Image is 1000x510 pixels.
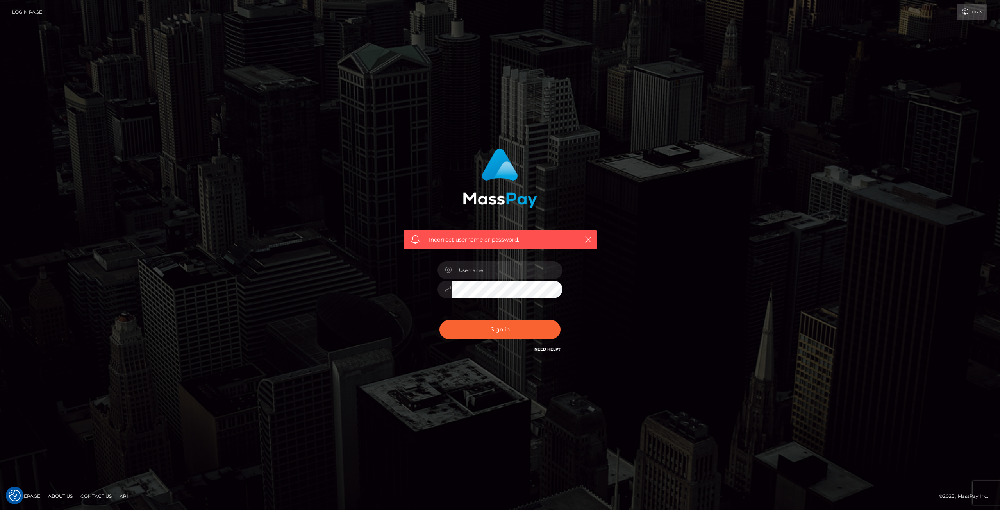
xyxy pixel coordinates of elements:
a: Need Help? [534,347,561,352]
div: © 2025 , MassPay Inc. [939,492,994,501]
img: Revisit consent button [9,490,21,501]
span: Incorrect username or password. [429,236,571,244]
button: Consent Preferences [9,490,21,501]
a: Homepage [9,490,43,502]
a: API [116,490,131,502]
a: About Us [45,490,76,502]
img: MassPay Login [463,149,537,208]
a: Contact Us [77,490,115,502]
a: Login [957,4,987,20]
a: Login Page [12,4,42,20]
input: Username... [452,261,562,279]
button: Sign in [439,320,561,339]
